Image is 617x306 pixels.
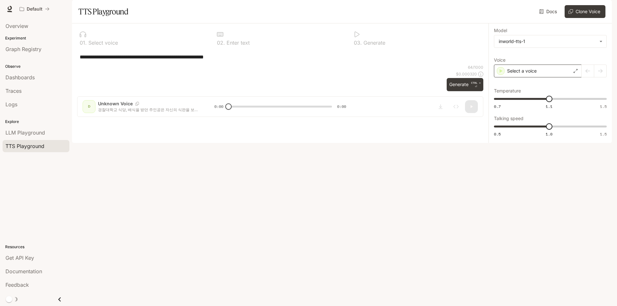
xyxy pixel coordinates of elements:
[225,40,250,45] p: Enter text
[507,68,537,74] p: Select a voice
[471,81,481,89] p: ⏎
[494,58,505,62] p: Voice
[494,89,521,93] p: Temperature
[538,5,559,18] a: Docs
[80,40,87,45] p: 0 1 .
[546,104,552,109] span: 1.1
[494,116,523,121] p: Talking speed
[362,40,385,45] p: Generate
[546,131,552,137] span: 1.0
[494,28,507,33] p: Model
[494,131,501,137] span: 0.5
[494,35,606,48] div: inworld-tts-1
[600,131,607,137] span: 1.5
[600,104,607,109] span: 1.5
[471,81,481,85] p: CTRL +
[494,104,501,109] span: 0.7
[468,65,483,70] p: 64 / 1000
[217,40,225,45] p: 0 2 .
[78,5,128,18] h1: TTS Playground
[27,6,42,12] p: Default
[17,3,52,15] button: All workspaces
[499,38,596,45] div: inworld-tts-1
[87,40,118,45] p: Select voice
[447,78,483,91] button: GenerateCTRL +⏎
[456,71,477,77] p: $ 0.000320
[354,40,362,45] p: 0 3 .
[565,5,605,18] button: Clone Voice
